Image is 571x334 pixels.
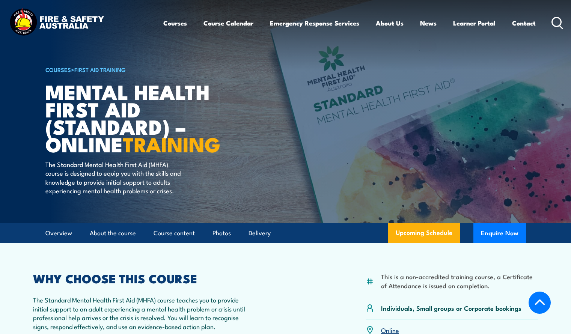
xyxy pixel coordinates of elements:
[45,160,182,195] p: The Standard Mental Health First Aid (MHFA) course is designed to equip you with the skills and k...
[163,13,187,33] a: Courses
[45,65,231,74] h6: >
[45,65,71,74] a: COURSES
[123,128,220,159] strong: TRAINING
[90,223,136,243] a: About the course
[473,223,526,243] button: Enquire Now
[203,13,253,33] a: Course Calendar
[270,13,359,33] a: Emergency Response Services
[212,223,231,243] a: Photos
[45,223,72,243] a: Overview
[381,272,538,290] li: This is a non-accredited training course, a Certificate of Attendance is issued on completion.
[388,223,460,243] a: Upcoming Schedule
[154,223,195,243] a: Course content
[453,13,496,33] a: Learner Portal
[74,65,126,74] a: First Aid Training
[381,304,521,312] p: Individuals, Small groups or Corporate bookings
[512,13,536,33] a: Contact
[33,295,252,331] p: The Standard Mental Health First Aid (MHFA) course teaches you to provide initial support to an a...
[420,13,437,33] a: News
[45,83,231,153] h1: Mental Health First Aid (Standard) – Online
[33,273,252,283] h2: WHY CHOOSE THIS COURSE
[376,13,404,33] a: About Us
[249,223,271,243] a: Delivery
